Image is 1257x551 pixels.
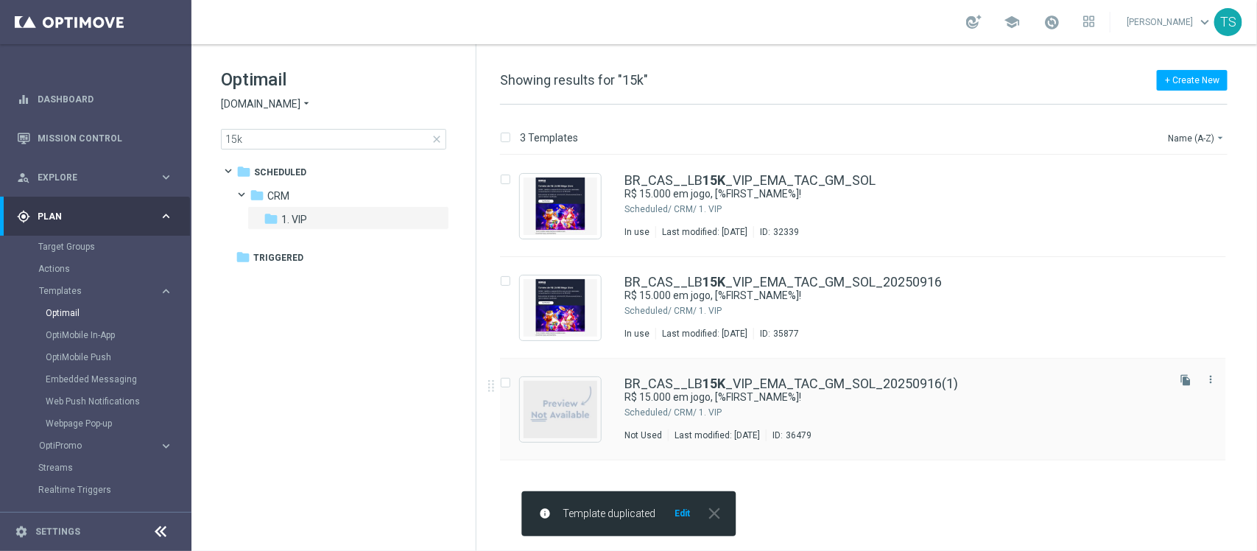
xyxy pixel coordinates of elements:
[46,351,153,363] a: OptiMobile Push
[159,284,173,298] i: keyboard_arrow_right
[1180,374,1191,386] i: file_copy
[674,203,1164,215] div: Scheduled/CRM/1. VIP
[703,508,724,519] button: close
[38,212,159,221] span: Plan
[264,211,278,226] i: folder
[703,376,725,391] b: 15K
[624,275,943,289] a: BR_CAS__LB15K_VIP_EMA_TAC_GM_SOL_20250916
[254,166,306,179] span: Scheduled
[1166,129,1228,147] button: Name (A-Z)arrow_drop_down
[1157,70,1228,91] button: + Create New
[15,525,28,538] i: settings
[16,172,174,183] div: person_search Explore keyboard_arrow_right
[38,462,153,474] a: Streams
[485,257,1254,359] div: Press SPACE to select this row.
[624,390,1130,404] a: R$ 15.000 em jogo, [%FIRST_NAME%]!
[624,226,649,238] div: In use
[1176,371,1195,390] button: file_copy
[1125,11,1214,33] a: [PERSON_NAME]keyboard_arrow_down
[786,429,811,441] div: 36479
[46,373,153,385] a: Embedded Messaging
[17,93,30,106] i: equalizer
[520,131,578,144] p: 3 Templates
[431,133,443,145] span: close
[281,213,307,226] span: 1. VIP
[46,418,153,429] a: Webpage Pop-up
[563,508,655,520] span: Template duplicated
[35,527,80,536] a: Settings
[221,97,312,111] button: [DOMAIN_NAME] arrow_drop_down
[38,80,173,119] a: Dashboard
[674,305,1164,317] div: Scheduled/CRM/1. VIP
[674,407,1164,418] div: Scheduled/CRM/1. VIP
[46,413,190,435] div: Webpage Pop-up
[624,289,1164,303] div: R$ 15.000 em jogo, [%FIRST_NAME%]!
[159,439,173,453] i: keyboard_arrow_right
[705,504,724,523] i: close
[17,210,159,223] div: Plan
[1203,371,1218,388] button: more_vert
[46,396,153,407] a: Web Push Notifications
[624,203,672,215] div: Scheduled/
[656,328,753,340] div: Last modified: [DATE]
[1205,373,1216,385] i: more_vert
[159,209,173,223] i: keyboard_arrow_right
[753,328,799,340] div: ID:
[624,289,1130,303] a: R$ 15.000 em jogo, [%FIRST_NAME%]!
[753,226,799,238] div: ID:
[1197,14,1213,30] span: keyboard_arrow_down
[38,119,173,158] a: Mission Control
[46,307,153,319] a: Optimail
[38,484,153,496] a: Realtime Triggers
[38,440,174,452] button: OptiPromo keyboard_arrow_right
[669,429,766,441] div: Last modified: [DATE]
[703,274,725,289] b: 15K
[624,305,672,317] div: Scheduled/
[524,178,597,235] img: 32339.jpeg
[17,171,159,184] div: Explore
[39,287,144,295] span: Templates
[39,441,159,450] div: OptiPromo
[38,241,153,253] a: Target Groups
[38,236,190,258] div: Target Groups
[17,171,30,184] i: person_search
[46,368,190,390] div: Embedded Messaging
[624,187,1130,201] a: R$ 15.000 em jogo, [%FIRST_NAME%]!
[46,390,190,413] div: Web Push Notifications
[16,94,174,105] button: equalizer Dashboard
[46,346,190,368] div: OptiMobile Push
[236,250,250,264] i: folder
[500,72,648,88] span: Showing results for "15k"
[46,329,153,341] a: OptiMobile In-App
[1214,8,1242,36] div: TS
[159,170,173,184] i: keyboard_arrow_right
[38,457,190,479] div: Streams
[539,508,551,519] i: info
[38,285,174,297] button: Templates keyboard_arrow_right
[46,324,190,346] div: OptiMobile In-App
[38,280,190,435] div: Templates
[524,279,597,337] img: 35877.jpeg
[16,211,174,222] button: gps_fixed Plan keyboard_arrow_right
[773,328,799,340] div: 35877
[16,133,174,144] button: Mission Control
[46,302,190,324] div: Optimail
[250,188,264,203] i: folder
[703,172,725,188] b: 15K
[1214,132,1226,144] i: arrow_drop_down
[253,251,303,264] span: Triggered
[773,226,799,238] div: 32339
[38,173,159,182] span: Explore
[236,164,251,179] i: folder
[39,441,144,450] span: OptiPromo
[524,381,597,438] img: noPreview.jpg
[38,263,153,275] a: Actions
[300,97,312,111] i: arrow_drop_down
[624,377,959,390] a: BR_CAS__LB15K_VIP_EMA_TAC_GM_SOL_20250916(1)
[624,407,672,418] div: Scheduled/
[766,429,811,441] div: ID:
